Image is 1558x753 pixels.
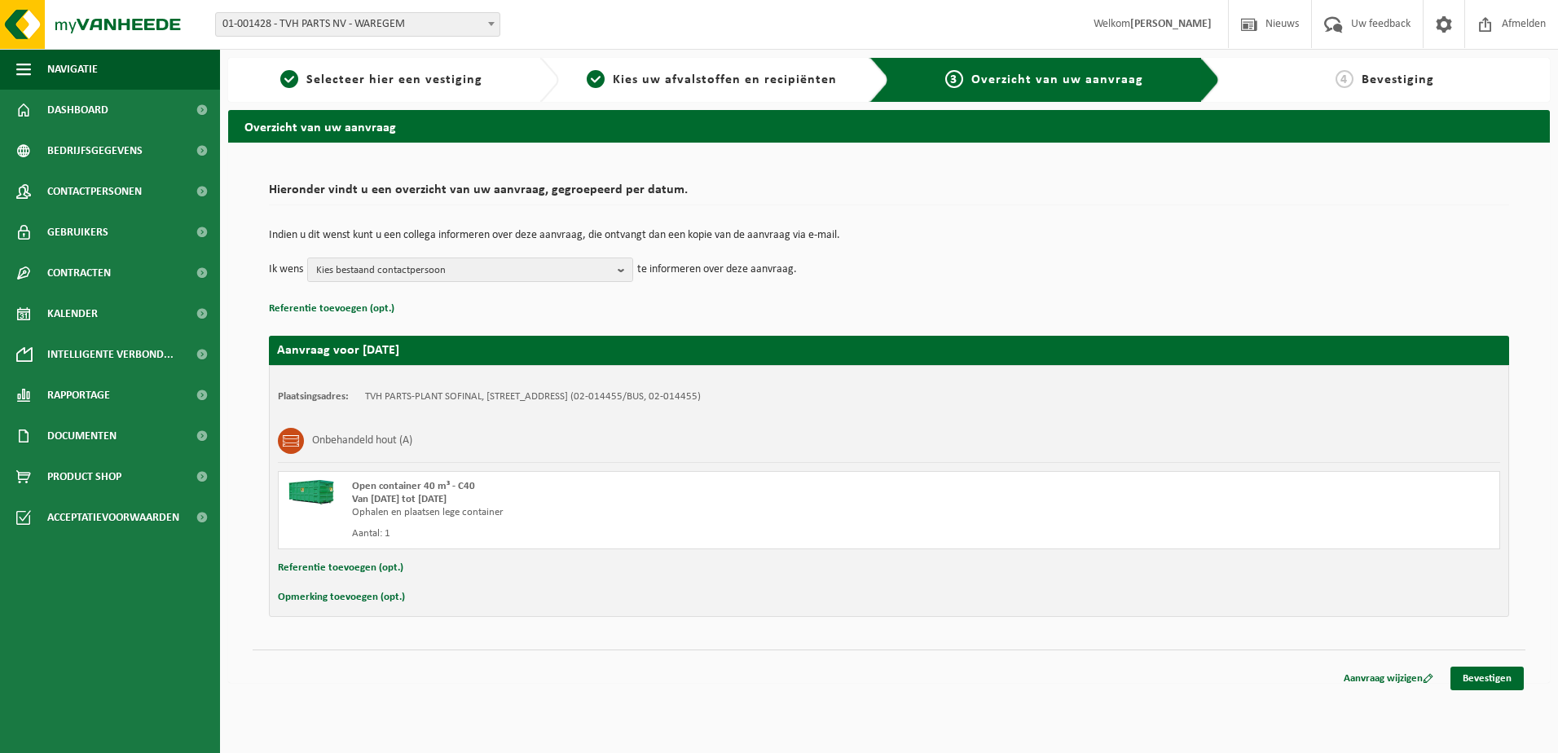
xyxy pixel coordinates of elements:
[236,70,526,90] a: 1Selecteer hier een vestiging
[47,49,98,90] span: Navigatie
[47,253,111,293] span: Contracten
[567,70,857,90] a: 2Kies uw afvalstoffen en recipiënten
[277,344,399,357] strong: Aanvraag voor [DATE]
[47,375,110,416] span: Rapportage
[269,230,1509,241] p: Indien u dit wenst kunt u een collega informeren over deze aanvraag, die ontvangt dan een kopie v...
[1331,667,1446,690] a: Aanvraag wijzigen
[278,557,403,579] button: Referentie toevoegen (opt.)
[47,130,143,171] span: Bedrijfsgegevens
[47,90,108,130] span: Dashboard
[352,494,447,504] strong: Van [DATE] tot [DATE]
[312,428,412,454] h3: Onbehandeld hout (A)
[306,73,482,86] span: Selecteer hier een vestiging
[587,70,605,88] span: 2
[269,298,394,319] button: Referentie toevoegen (opt.)
[216,13,500,36] span: 01-001428 - TVH PARTS NV - WAREGEM
[316,258,611,283] span: Kies bestaand contactpersoon
[228,110,1550,142] h2: Overzicht van uw aanvraag
[278,587,405,608] button: Opmerking toevoegen (opt.)
[47,212,108,253] span: Gebruikers
[269,183,1509,205] h2: Hieronder vindt u een overzicht van uw aanvraag, gegroepeerd per datum.
[637,258,797,282] p: te informeren over deze aanvraag.
[352,481,475,491] span: Open container 40 m³ - C40
[1130,18,1212,30] strong: [PERSON_NAME]
[47,456,121,497] span: Product Shop
[352,527,954,540] div: Aantal: 1
[307,258,633,282] button: Kies bestaand contactpersoon
[971,73,1143,86] span: Overzicht van uw aanvraag
[47,416,117,456] span: Documenten
[47,334,174,375] span: Intelligente verbond...
[1450,667,1524,690] a: Bevestigen
[47,293,98,334] span: Kalender
[47,171,142,212] span: Contactpersonen
[280,70,298,88] span: 1
[278,391,349,402] strong: Plaatsingsadres:
[352,506,954,519] div: Ophalen en plaatsen lege container
[287,480,336,504] img: HK-XC-40-GN-00.png
[945,70,963,88] span: 3
[1336,70,1353,88] span: 4
[365,390,701,403] td: TVH PARTS-PLANT SOFINAL, [STREET_ADDRESS] (02-014455/BUS, 02-014455)
[215,12,500,37] span: 01-001428 - TVH PARTS NV - WAREGEM
[613,73,837,86] span: Kies uw afvalstoffen en recipiënten
[1362,73,1434,86] span: Bevestiging
[269,258,303,282] p: Ik wens
[47,497,179,538] span: Acceptatievoorwaarden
